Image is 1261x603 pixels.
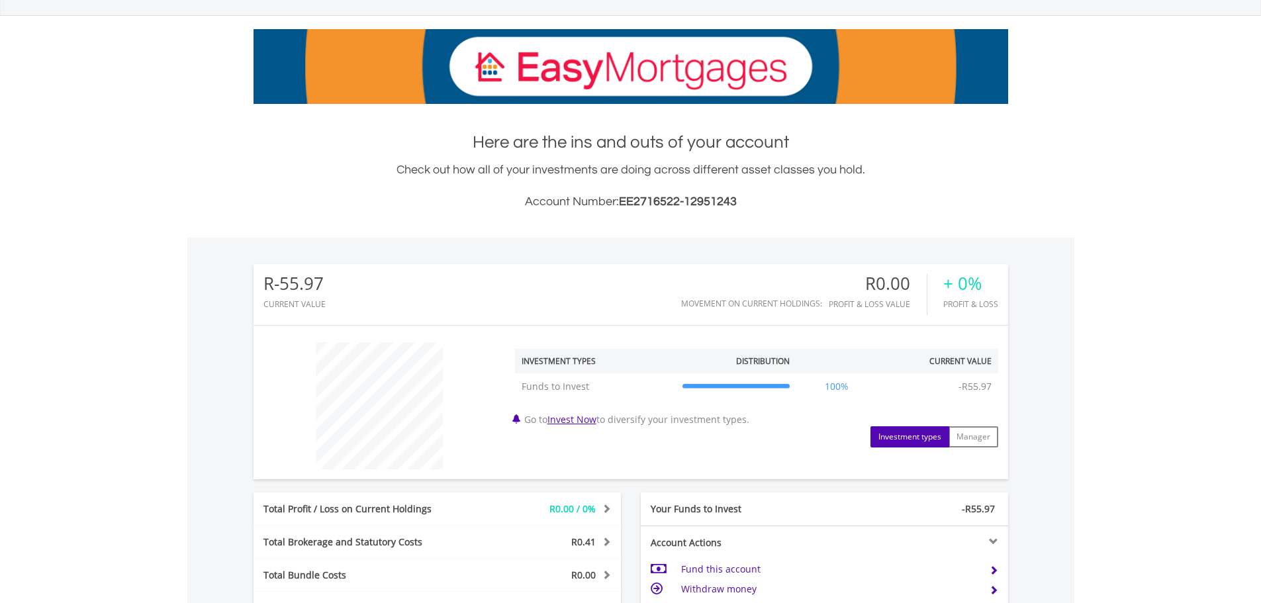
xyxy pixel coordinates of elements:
[571,535,596,548] span: R0.41
[952,373,998,400] td: -R55.97
[681,579,978,599] td: Withdraw money
[547,413,596,426] a: Invest Now
[515,349,676,373] th: Investment Types
[254,193,1008,211] h3: Account Number:
[263,274,326,293] div: R-55.97
[515,373,676,400] td: Funds to Invest
[505,336,1008,447] div: Go to to diversify your investment types.
[829,274,927,293] div: R0.00
[571,569,596,581] span: R0.00
[943,300,998,308] div: Profit & Loss
[641,536,825,549] div: Account Actions
[796,373,877,400] td: 100%
[943,274,998,293] div: + 0%
[681,559,978,579] td: Fund this account
[254,130,1008,154] h1: Here are the ins and outs of your account
[254,502,468,516] div: Total Profit / Loss on Current Holdings
[736,355,790,367] div: Distribution
[263,300,326,308] div: CURRENT VALUE
[619,195,737,208] span: EE2716522-12951243
[254,569,468,582] div: Total Bundle Costs
[254,29,1008,104] img: EasyMortage Promotion Banner
[877,349,998,373] th: Current Value
[641,502,825,516] div: Your Funds to Invest
[870,426,949,447] button: Investment types
[254,161,1008,211] div: Check out how all of your investments are doing across different asset classes you hold.
[681,299,822,308] div: Movement on Current Holdings:
[962,502,995,515] span: -R55.97
[829,300,927,308] div: Profit & Loss Value
[949,426,998,447] button: Manager
[549,502,596,515] span: R0.00 / 0%
[254,535,468,549] div: Total Brokerage and Statutory Costs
